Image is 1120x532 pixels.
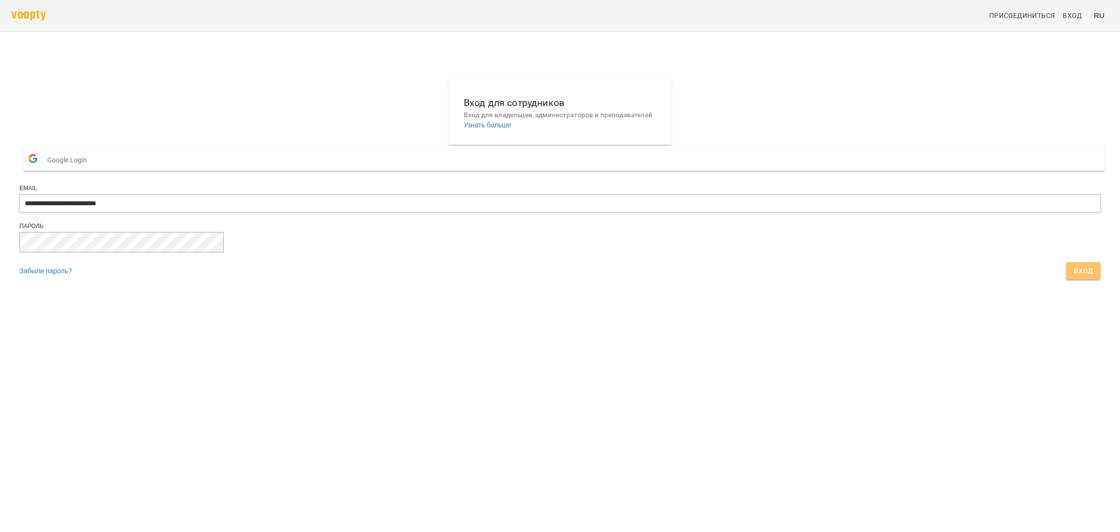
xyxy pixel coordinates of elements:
[985,7,1059,24] a: Присоединиться
[989,10,1055,21] span: Присоединиться
[464,110,656,120] p: Вход для владельцев, администраторов и преподавателей
[1066,262,1101,280] button: Вход
[12,10,46,20] img: voopty.png
[1074,265,1093,277] span: Вход
[19,222,1101,231] div: Пароль
[1063,10,1082,21] span: Вход
[19,184,1101,193] div: Email
[23,149,1104,171] button: Google Login
[1059,7,1090,24] a: Вход
[1090,6,1108,24] button: RU
[1094,10,1104,20] span: RU
[464,121,511,129] a: Узнать больше
[464,95,656,110] h6: Вход для сотрудников
[47,150,92,170] span: Google Login
[19,267,72,275] a: Забыли пароль?
[456,88,664,138] button: Вход для сотрудниковВход для владельцев, администраторов и преподавателейУзнать больше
